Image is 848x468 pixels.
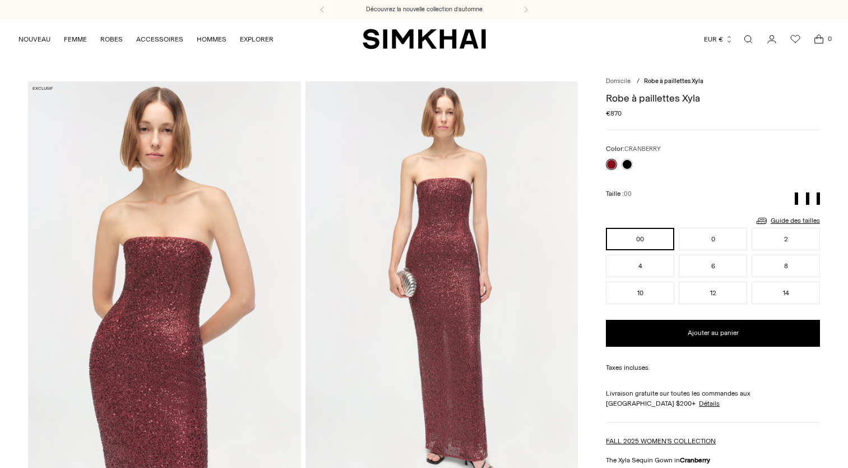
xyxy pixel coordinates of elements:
[606,320,820,347] button: Ajouter au panier
[606,145,661,153] font: Color:
[100,27,123,52] a: ROBES
[606,190,632,198] font: Taille :
[606,77,631,85] a: Domicile
[737,28,759,51] a: Ouvrir la fenêtre modale de recherche
[704,35,723,43] font: EUR €
[761,28,783,51] a: Aller à la page du compte
[606,77,820,86] nav: chapelure
[606,363,820,373] div: Taxes incluses.
[197,27,226,52] a: HOMMES
[644,77,703,85] span: Robe à paillettes Xyla
[824,34,835,44] span: 0
[752,282,820,304] button: 14
[624,190,632,198] span: 00
[606,282,674,304] button: 10
[699,398,720,409] a: Détails
[679,282,747,304] button: 12
[606,437,716,445] a: FALL 2025 WOMEN'S COLLECTION
[64,27,87,52] a: FEMME
[752,228,820,250] button: 2
[688,328,739,338] span: Ajouter au panier
[679,255,747,277] button: 6
[606,455,820,465] p: The Xyla Sequin Gown in
[18,27,50,52] a: NOUVEAU
[606,389,750,407] font: Livraison gratuite sur toutes les commandes aux [GEOGRAPHIC_DATA] $200+
[752,255,820,277] button: 8
[679,228,747,250] button: 0
[366,5,483,14] a: Découvrez la nouvelle collection d’automne
[704,27,733,52] button: EUR €
[637,77,640,86] div: /
[624,145,661,153] span: CRANBERRY
[606,93,820,103] h1: Robe à paillettes Xyla
[606,108,622,118] span: €870
[680,456,710,464] strong: Cranberry
[784,28,807,51] a: Liste de souhaits
[136,27,183,52] a: ACCESSOIRES
[606,228,674,250] button: 00
[771,215,820,226] font: Guide des tailles
[606,255,674,277] button: 4
[808,28,830,51] a: Ouvrir le panier modal
[755,214,820,228] a: Guide des tailles
[240,27,274,52] a: EXPLORER
[363,28,486,50] a: SIMKHAI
